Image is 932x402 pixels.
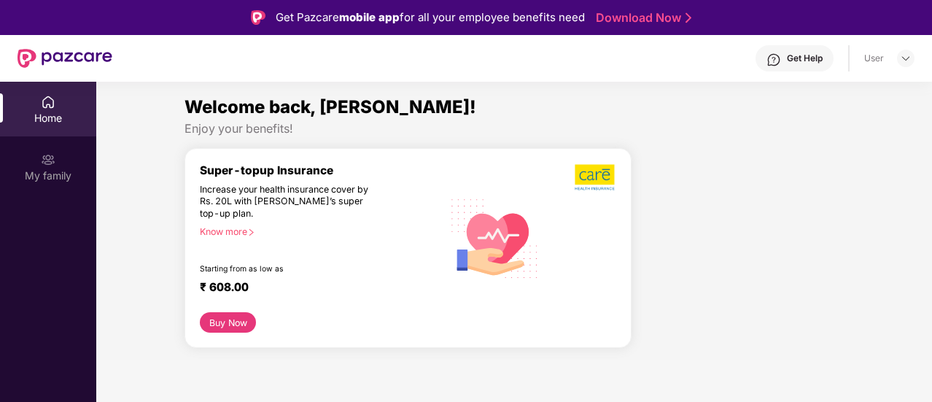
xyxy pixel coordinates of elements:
div: Increase your health insurance cover by Rs. 20L with [PERSON_NAME]’s super top-up plan. [200,184,380,220]
img: svg+xml;base64,PHN2ZyBpZD0iSGVscC0zMngzMiIgeG1sbnM9Imh0dHA6Ly93d3cudzMub3JnLzIwMDAvc3ZnIiB3aWR0aD... [766,53,781,67]
button: Buy Now [200,312,256,333]
img: svg+xml;base64,PHN2ZyBpZD0iRHJvcGRvd24tMzJ4MzIiIHhtbG5zPSJodHRwOi8vd3d3LnczLm9yZy8yMDAwL3N2ZyIgd2... [900,53,912,64]
a: Download Now [596,10,687,26]
span: right [247,228,255,236]
div: Starting from as low as [200,264,381,274]
strong: mobile app [339,10,400,24]
img: svg+xml;base64,PHN2ZyBpZD0iSG9tZSIgeG1sbnM9Imh0dHA6Ly93d3cudzMub3JnLzIwMDAvc3ZnIiB3aWR0aD0iMjAiIG... [41,95,55,109]
div: User [864,53,884,64]
div: Enjoy your benefits! [185,121,844,136]
img: b5dec4f62d2307b9de63beb79f102df3.png [575,163,616,191]
div: Know more [200,226,434,236]
div: Get Pazcare for all your employee benefits need [276,9,585,26]
div: Super-topup Insurance [200,163,443,177]
div: Get Help [787,53,823,64]
span: Welcome back, [PERSON_NAME]! [185,96,476,117]
img: Logo [251,10,265,25]
img: svg+xml;base64,PHN2ZyB4bWxucz0iaHR0cDovL3d3dy53My5vcmcvMjAwMC9zdmciIHhtbG5zOnhsaW5rPSJodHRwOi8vd3... [443,185,547,290]
img: Stroke [686,10,691,26]
div: ₹ 608.00 [200,280,428,298]
img: svg+xml;base64,PHN2ZyB3aWR0aD0iMjAiIGhlaWdodD0iMjAiIHZpZXdCb3g9IjAgMCAyMCAyMCIgZmlsbD0ibm9uZSIgeG... [41,152,55,167]
img: New Pazcare Logo [18,49,112,68]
